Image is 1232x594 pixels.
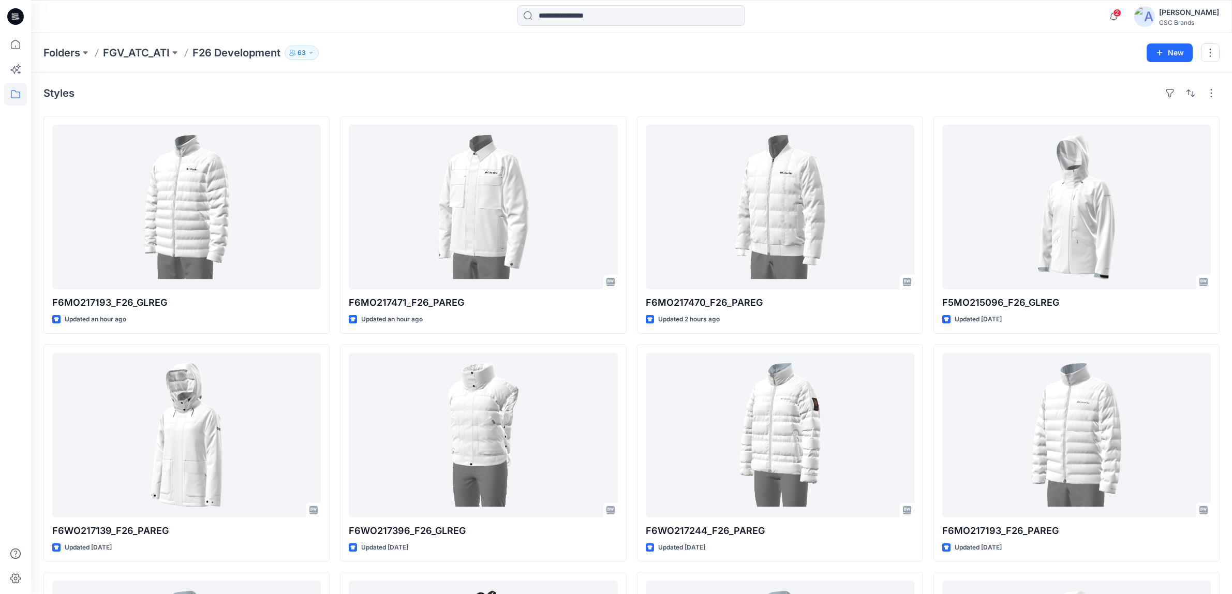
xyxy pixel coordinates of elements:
p: F26 Development [192,46,280,60]
button: New [1147,43,1193,62]
p: F6MO217471_F26_PAREG [349,295,617,310]
p: F6WO217396_F26_GLREG [349,524,617,538]
a: F5MO215096_F26_GLREG [942,125,1211,289]
p: F6MO217193_F26_PAREG [942,524,1211,538]
p: Updated [DATE] [955,314,1002,325]
p: Updated an hour ago [65,314,126,325]
p: Updated [DATE] [65,542,112,553]
p: Updated [DATE] [361,542,408,553]
span: 2 [1113,9,1121,17]
p: 63 [298,47,306,58]
img: avatar [1134,6,1155,27]
div: CSC Brands [1159,19,1219,26]
a: F6WO217244_F26_PAREG [646,353,914,517]
p: F6MO217470_F26_PAREG [646,295,914,310]
a: F6MO217470_F26_PAREG [646,125,914,289]
p: F5MO215096_F26_GLREG [942,295,1211,310]
p: Updated [DATE] [658,542,705,553]
p: F6WO217244_F26_PAREG [646,524,914,538]
div: [PERSON_NAME] [1159,6,1219,19]
a: Folders [43,46,80,60]
h4: Styles [43,87,75,99]
a: F6MO217193_F26_PAREG [942,353,1211,517]
button: 63 [285,46,319,60]
p: Updated 2 hours ago [658,314,720,325]
p: Updated an hour ago [361,314,423,325]
a: FGV_ATC_ATI [103,46,170,60]
a: F6WO217139_F26_PAREG [52,353,321,517]
a: F6MO217471_F26_PAREG [349,125,617,289]
a: F6MO217193_F26_GLREG [52,125,321,289]
a: F6WO217396_F26_GLREG [349,353,617,517]
p: Updated [DATE] [955,542,1002,553]
p: F6MO217193_F26_GLREG [52,295,321,310]
p: F6WO217139_F26_PAREG [52,524,321,538]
